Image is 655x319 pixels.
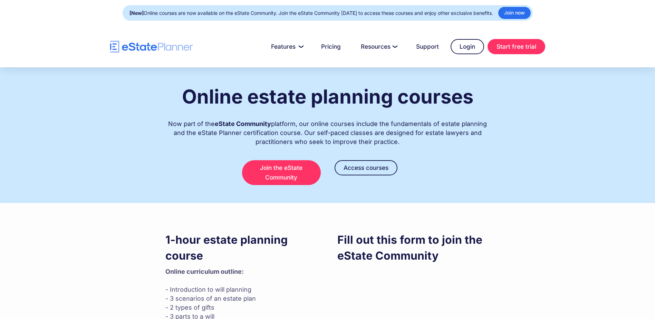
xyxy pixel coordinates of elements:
[215,120,271,127] strong: eState Community
[488,39,545,54] a: Start free trial
[498,7,531,19] a: Join now
[165,113,490,146] div: Now part of the platform, our online courses include the fundamentals of estate planning and the ...
[182,86,473,107] h1: Online estate planning courses
[165,232,318,264] h3: 1-hour estate planning course
[451,39,484,54] a: Login
[335,160,397,175] a: Access courses
[129,8,493,18] div: Online courses are now available on the eState Community. Join the eState Community [DATE] to acc...
[242,160,321,185] a: Join the eState Community
[353,40,404,54] a: Resources
[337,232,490,264] h3: Fill out this form to join the eState Community
[165,268,244,275] strong: Online curriculum outline: ‍
[408,40,447,54] a: Support
[313,40,349,54] a: Pricing
[129,10,144,16] strong: [New]
[263,40,309,54] a: Features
